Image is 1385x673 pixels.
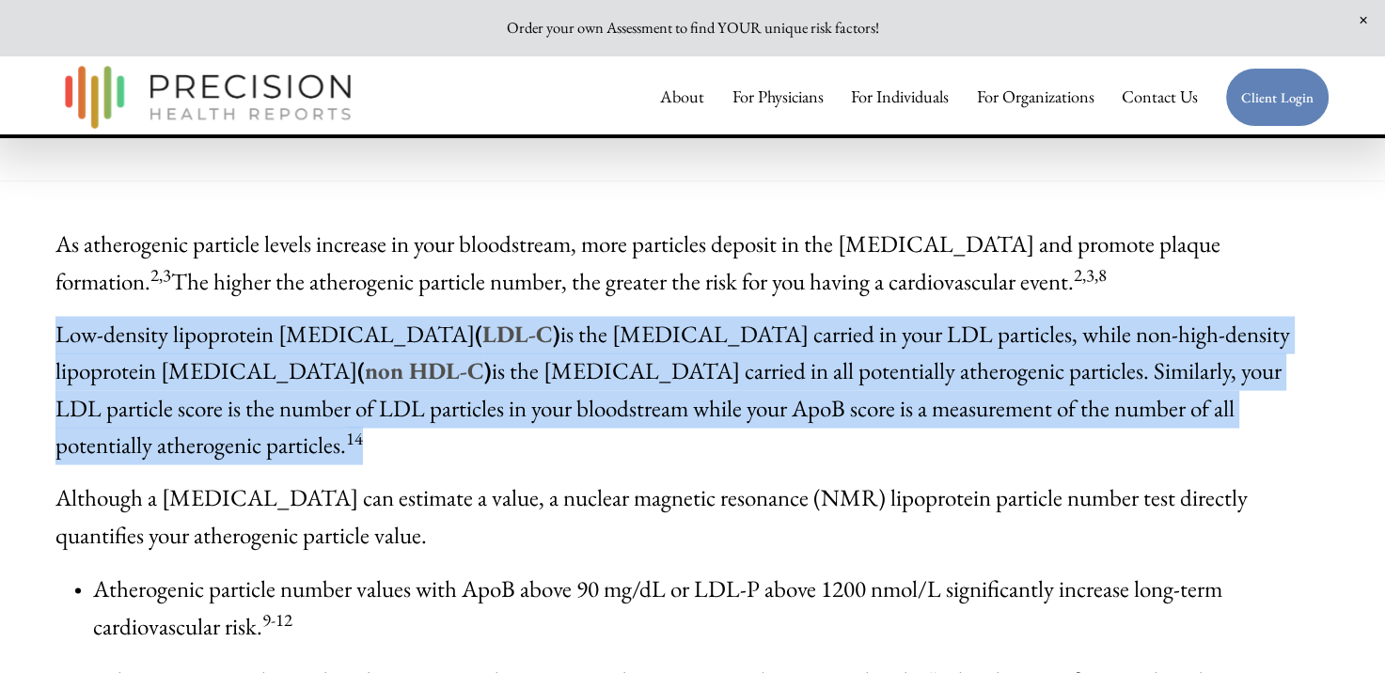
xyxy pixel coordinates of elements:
img: Precision Health Reports [55,57,360,137]
sup: 9-12 [262,608,292,632]
a: About [660,78,704,116]
a: For Physicians [732,78,824,116]
a: LDL-C [482,319,553,349]
sup: 2,3 [150,263,171,287]
a: folder dropdown [976,78,1094,116]
span: Atherogenic particle number values with ApoB above 90 mg/dL or LDL-P above 1200 nmol/L significan... [93,573,1222,641]
a: Contact Us [1122,78,1198,116]
strong: ( ) [357,355,492,385]
span: Although a [MEDICAL_DATA] can estimate a value, a nuclear magnetic resonance (NMR) lipoprotein pa... [55,482,1248,550]
a: Client Login [1225,68,1330,127]
strong: ( ) [475,319,560,349]
sup: 2,3,8 [1074,263,1107,287]
a: non HDL-C [365,355,484,385]
span: As atherogenic particle levels increase in your bloodstream, more particles deposit in the [MEDIC... [55,228,1220,296]
iframe: Chat Widget [1291,583,1385,673]
sup: 14 [346,427,363,450]
span: For Organizations [976,80,1094,115]
a: For Individuals [851,78,949,116]
span: Low-density lipoprotein [MEDICAL_DATA] is the [MEDICAL_DATA] carried in your LDL particles, while... [55,319,1290,461]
